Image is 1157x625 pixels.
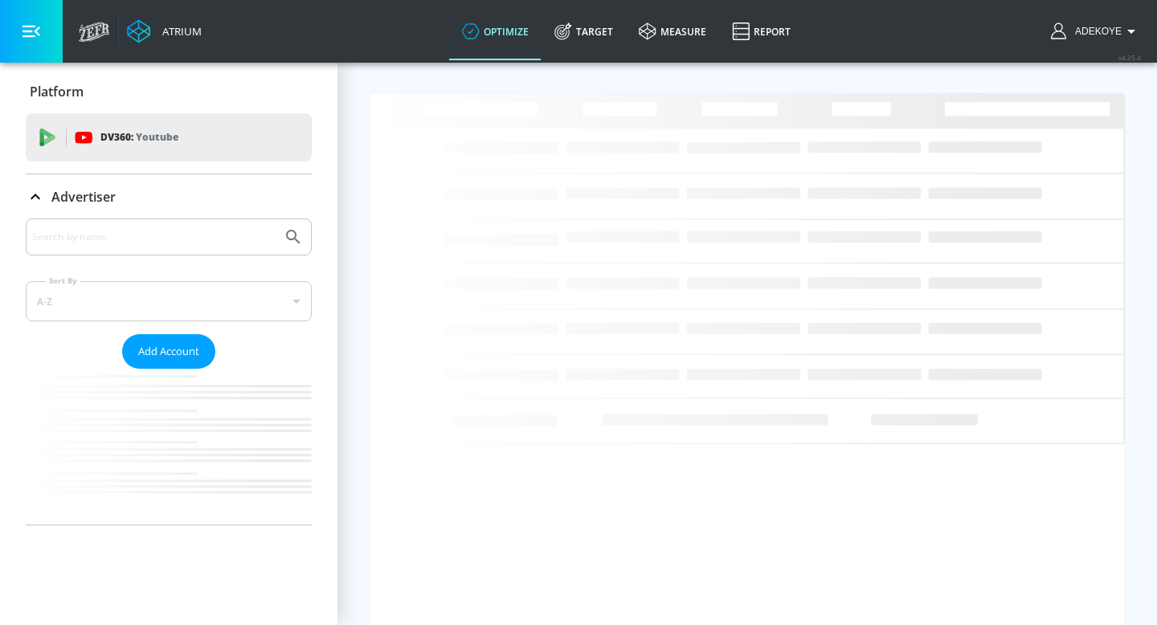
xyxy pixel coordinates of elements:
[1069,26,1122,37] span: login as: adekoye.oladapo@zefr.com
[26,219,312,525] div: Advertiser
[1118,53,1141,62] span: v 4.25.4
[26,369,312,525] nav: list of Advertiser
[46,276,80,286] label: Sort By
[138,342,199,361] span: Add Account
[542,2,626,60] a: Target
[30,83,84,100] p: Platform
[26,113,312,161] div: DV360: Youtube
[122,334,215,369] button: Add Account
[156,24,202,39] div: Atrium
[1051,22,1141,41] button: Adekoye
[626,2,719,60] a: measure
[136,129,178,145] p: Youtube
[26,281,312,321] div: A-Z
[26,174,312,219] div: Advertiser
[719,2,803,60] a: Report
[449,2,542,60] a: optimize
[127,19,202,43] a: Atrium
[32,227,276,247] input: Search by name
[100,129,178,146] p: DV360:
[51,188,116,206] p: Advertiser
[26,69,312,114] div: Platform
